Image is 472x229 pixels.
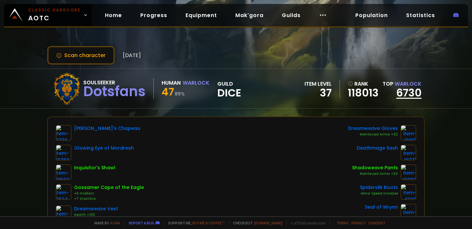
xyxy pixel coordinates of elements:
div: Dreamweave Vest [74,205,118,212]
img: item-10002 [401,164,416,180]
div: Spidersilk Boots [360,184,398,191]
a: Report a bug [129,220,154,225]
span: Warlock [395,80,422,88]
a: Guilds [277,9,306,22]
img: item-7720 [56,125,71,141]
a: Home [100,9,127,22]
span: Support me, [164,220,225,225]
img: item-19507 [56,164,71,180]
img: item-10771 [401,145,416,160]
small: Classic Hardcore [28,7,81,13]
img: item-7524 [56,184,71,200]
a: Terms [337,220,349,225]
span: AOTC [28,7,81,23]
a: a fan [110,220,120,225]
span: Made by [90,220,120,225]
span: 47 [162,84,174,99]
div: rank [348,80,379,88]
div: +6 Intellect [74,191,144,196]
div: Deathmage Sash [357,145,398,152]
a: 6730 [396,85,422,100]
div: item level [305,80,332,88]
div: [PERSON_NAME]'s Chapeau [74,125,140,132]
a: Population [350,9,393,22]
span: Checkout [229,220,283,225]
div: Human [162,79,181,87]
img: item-2933 [401,204,416,219]
a: Classic HardcoreAOTC [4,4,92,26]
a: Equipment [180,9,222,22]
div: Dreamweave Gloves [348,125,398,132]
img: item-10019 [401,125,416,141]
div: Gossamer Cape of the Eagle [74,184,144,191]
img: item-10021 [56,205,71,221]
a: Buy me a coffee [192,220,225,225]
div: guild [217,80,241,98]
span: v. d752d5 - production [286,220,326,225]
div: Reinforced Armor +32 [348,132,398,137]
div: Dotsfans [83,87,146,96]
div: Soulseeker [83,78,146,87]
button: Scan character [47,46,115,65]
div: Glowing Eye of Mordresh [74,145,134,152]
div: Seal of Wrynn [365,204,398,211]
small: 89 % [175,91,185,97]
div: Health +100 [74,212,118,218]
a: Mak'gora [230,9,269,22]
div: Shadoweave Pants [352,164,398,171]
a: [DOMAIN_NAME] [254,220,283,225]
div: 37 [305,88,332,98]
span: Dice [217,88,241,98]
a: Progress [135,9,172,22]
span: [DATE] [123,51,141,59]
a: Statistics [401,9,440,22]
div: Reinforced Armor +32 [352,171,398,177]
a: Privacy [351,220,365,225]
div: Warlock [183,79,209,87]
div: Top [383,80,422,88]
a: Consent [368,220,385,225]
img: item-4320 [401,184,416,200]
img: item-10769 [56,145,71,160]
div: Inquisitor's Shawl [74,164,115,171]
a: 118013 [348,88,379,98]
div: Minor Speed Increase [360,191,398,196]
div: +7 Stamina [74,196,144,201]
